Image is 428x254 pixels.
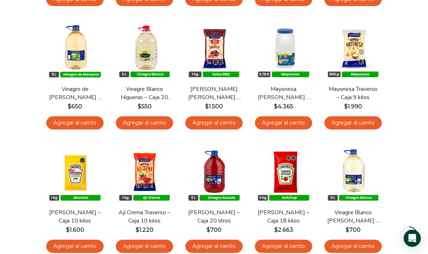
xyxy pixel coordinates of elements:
[68,103,71,110] span: $
[118,209,171,225] a: Ají Crema Traverso – Caja 10 kilos
[48,85,101,102] a: Vinagre de [PERSON_NAME] – Caja 20 litros
[68,103,82,110] bdi: 650
[205,103,209,110] span: $
[116,116,173,130] a: Agregar al carrito: “Vinagre Blanco Higueras - Caja 20 litros”
[135,226,139,233] span: $
[255,240,312,253] a: Agregar al carrito: “Ketchup Heinz - Caja 18 kilos”
[205,103,223,110] bdi: 1.500
[206,226,222,233] bdi: 700
[257,209,310,225] a: [PERSON_NAME] – Caja 18 kilos
[187,209,241,225] a: [PERSON_NAME] – Caja 20 litros
[274,226,278,233] span: $
[46,240,104,253] a: Agregar al carrito: “Mostaza Heinz - Caja 10 kilos”
[274,103,277,110] span: $
[324,240,382,253] a: Agregar al carrito: “Vinagre Blanco Traverso - Caja 20 litros”
[274,226,293,233] bdi: 2.663
[344,103,362,110] bdi: 1.990
[274,103,293,110] bdi: 4.365
[344,103,348,110] span: $
[46,116,104,130] a: Agregar al carrito: “Vinagre de Manzana Higueras - Caja 20 litros”
[135,226,153,233] bdi: 1.220
[206,226,210,233] span: $
[187,85,241,102] a: [PERSON_NAME] [PERSON_NAME] – Caja 10 kilos
[255,116,312,130] a: Agregar al carrito: “Mayonesa Kraft - Caja 15,12 litros”
[185,240,243,253] a: Agregar al carrito: “Vinagre Rosado Traverso - Caja 20 litros”
[138,103,141,110] span: $
[257,85,310,102] a: Mayonesa [PERSON_NAME] – Caja 15,12 litros
[324,116,382,130] a: Agregar al carrito: “Mayonesa Traverso - Caja 9 kilos”
[327,85,380,102] a: Mayonesa Traverso – Caja 9 kilos
[346,226,349,233] span: $
[66,226,70,233] span: $
[185,116,243,130] a: Agregar al carrito: “Salsa Barbacue Traverso - Caja 10 kilos”
[327,209,380,225] a: Vinagre Blanco [PERSON_NAME] – Caja 20 litros
[118,85,171,102] a: Vinagre Blanco Higueras – Caja 20 litros
[48,209,101,225] a: [PERSON_NAME] – Caja 10 kilos
[404,230,421,247] div: Open Intercom Messenger
[66,226,84,233] bdi: 1.600
[116,240,173,253] a: Agregar al carrito: “Ají Crema Traverso - Caja 10 kilos”
[138,103,152,110] bdi: 550
[346,226,361,233] bdi: 700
